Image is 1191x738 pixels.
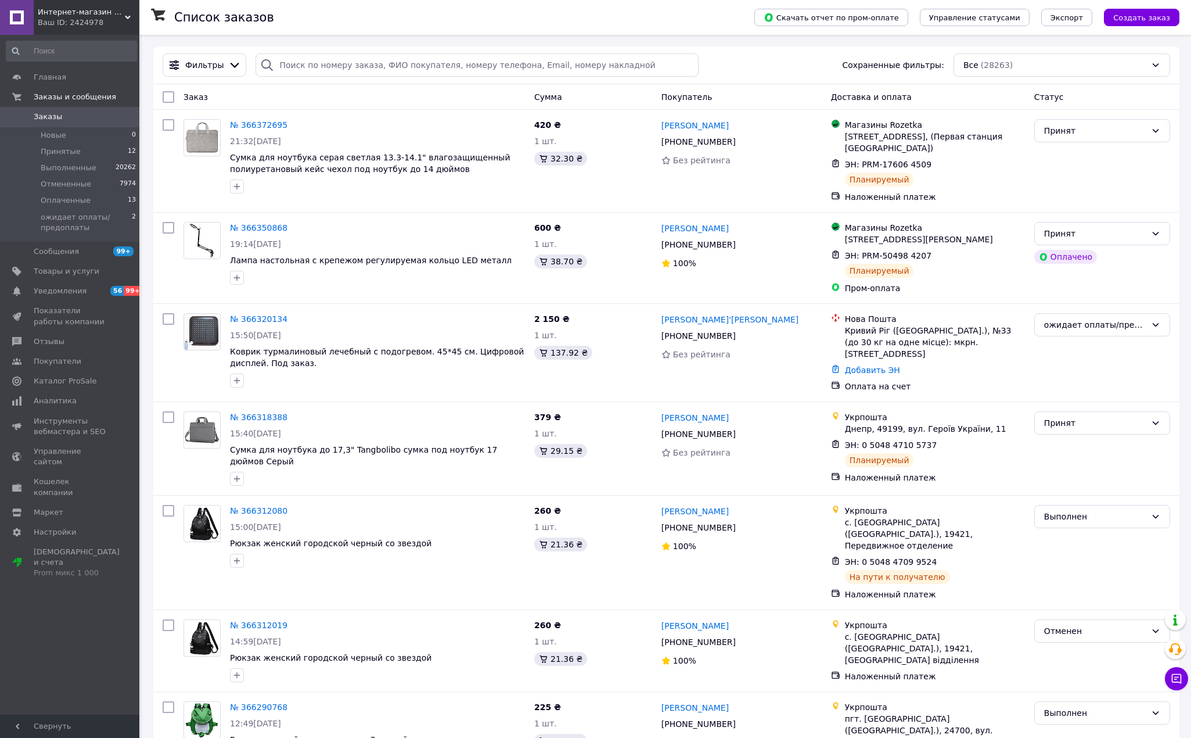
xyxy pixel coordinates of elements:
[764,12,899,23] span: Скачать отчет по пром-оплате
[845,282,1025,294] div: Пром-оплата
[845,505,1025,517] div: Укрпошта
[534,429,557,438] span: 1 шт.
[534,538,587,551] div: 21.36 ₴
[183,222,221,259] a: Фото товару
[1044,707,1146,719] div: Выполнен
[673,259,696,268] span: 100%
[34,112,62,122] span: Заказы
[661,331,736,341] span: [PHONE_NUMBER]
[41,212,132,233] span: ожидает оплаты/предоплаты
[230,256,512,265] a: Лампа настольная с крепежом регулируемая кольцо LED металл
[230,539,431,548] span: Рюкзак женский городской черный со звездой
[661,120,729,131] a: [PERSON_NAME]
[534,703,561,712] span: 225 ₴
[34,246,79,257] span: Сообщения
[1050,13,1083,22] span: Экспорт
[661,429,736,439] span: [PHONE_NUMBER]
[534,314,570,324] span: 2 150 ₴
[661,620,729,632] a: [PERSON_NAME]
[34,72,66,83] span: Главная
[34,547,120,579] span: [DEMOGRAPHIC_DATA] и счета
[673,448,731,457] span: Без рейтинга
[230,331,281,340] span: 15:50[DATE]
[184,621,220,655] img: Фото товару
[34,527,76,538] span: Настройки
[184,314,220,349] img: Фото товару
[845,411,1025,423] div: Укрпошта
[845,570,950,584] div: На пути к получателю
[183,92,208,102] span: Заказ
[230,120,287,130] a: № 366372695
[230,314,287,324] a: № 366320134
[534,719,557,728] span: 1 шт.
[41,130,66,141] span: Новые
[534,346,592,360] div: 137.92 ₴
[230,347,524,368] span: Коврик турмалиновый лечебный с подогревом. 45*45 см. Цифровой дисплей. Под заказ.
[981,60,1013,70] span: (28263)
[661,412,729,424] a: [PERSON_NAME]
[184,121,220,153] img: Фото товару
[534,152,587,166] div: 32.30 ₴
[534,255,587,268] div: 38.70 ₴
[132,130,136,141] span: 0
[534,506,561,515] span: 260 ₴
[845,173,914,187] div: Планируемый
[230,522,281,532] span: 15:00[DATE]
[534,444,587,458] div: 29.15 ₴
[845,440,937,450] span: ЭН: 0 5048 4710 5737
[673,656,696,665] span: 100%
[845,557,937,567] span: ЭН: 0 5048 4709 9524
[185,59,224,71] span: Фильтры
[128,146,136,157] span: 12
[124,286,143,296] span: 99+
[534,120,561,130] span: 420 ₴
[38,7,125,17] span: Интернет-магазин "Букин"
[110,286,124,296] span: 56
[230,506,287,515] a: № 366312080
[256,53,698,77] input: Поиск по номеру заказа, ФИО покупателя, номеру телефона, Email, номеру накладной
[845,366,900,375] a: Добавить ЭН
[534,137,557,146] span: 1 шт.
[120,179,136,189] span: 7974
[845,381,1025,392] div: Оплата на счет
[230,637,281,646] span: 14:59[DATE]
[184,506,220,541] img: Фото товару
[1034,250,1097,264] div: Оплачено
[534,413,561,422] span: 379 ₴
[230,445,497,466] span: Сумка для ноутбука до 17,3" Tangbolibo сумка под ноутбук 17 дюймов Серый
[230,153,510,174] a: Сумка для ноутбука серая светлая 13.3-14.1" влагозащищенный полиуретановый кейс чехол под ноутбук...
[128,195,136,206] span: 13
[34,306,107,327] span: Показатели работы компании
[843,59,944,71] span: Сохраненные фильтры:
[183,411,221,449] a: Фото товару
[845,671,1025,682] div: Наложенный платеж
[230,621,287,630] a: № 366312019
[230,653,431,662] span: Рюкзак женский городской черный со звездой
[41,163,96,173] span: Выполненные
[929,13,1020,22] span: Управление статусами
[845,631,1025,666] div: с. [GEOGRAPHIC_DATA] ([GEOGRAPHIC_DATA].), 19421, [GEOGRAPHIC_DATA] відділення
[113,246,134,256] span: 99+
[1041,9,1092,26] button: Экспорт
[534,522,557,532] span: 1 шт.
[845,251,931,260] span: ЭН: PRM-50498 4207
[1044,625,1146,637] div: Отменен
[845,264,914,278] div: Планируемый
[661,240,736,249] span: [PHONE_NUMBER]
[754,9,908,26] button: Скачать отчет по пром-оплате
[230,719,281,728] span: 12:49[DATE]
[34,356,81,367] span: Покупатели
[230,137,281,146] span: 21:32[DATE]
[1044,124,1146,137] div: Принят
[34,568,120,578] div: Prom микс 1 000
[661,702,729,714] a: [PERSON_NAME]
[34,266,99,277] span: Товары и услуги
[185,702,219,738] img: Фото товару
[34,336,64,347] span: Отзывы
[230,413,287,422] a: № 366318388
[661,92,713,102] span: Покупатель
[845,234,1025,245] div: [STREET_ADDRESS][PERSON_NAME]
[661,223,729,234] a: [PERSON_NAME]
